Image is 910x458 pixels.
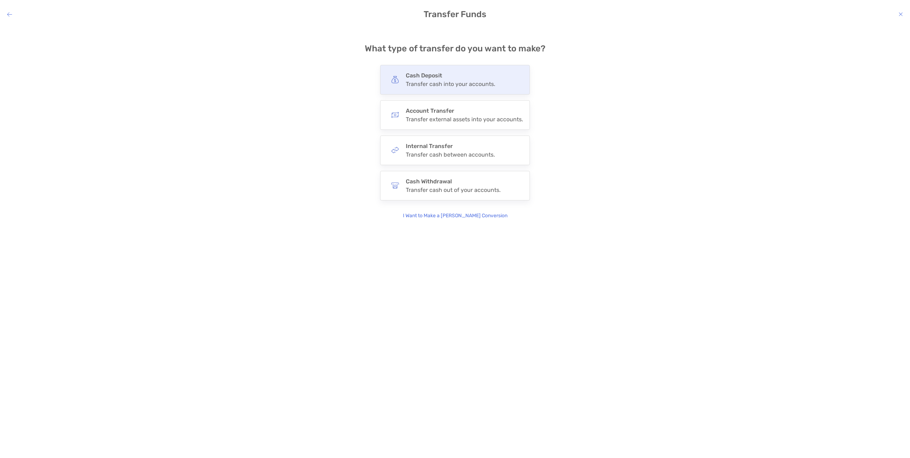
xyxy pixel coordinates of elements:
h4: Internal Transfer [406,143,495,149]
img: button icon [391,146,399,154]
h4: Cash Withdrawal [406,178,501,185]
div: Transfer cash out of your accounts. [406,187,501,193]
img: button icon [391,76,399,83]
img: button icon [391,182,399,189]
h4: Cash Deposit [406,72,495,79]
div: Transfer external assets into your accounts. [406,116,523,123]
p: I Want to Make a [PERSON_NAME] Conversion [403,212,507,220]
div: Transfer cash into your accounts. [406,81,495,87]
img: button icon [391,111,399,119]
h4: Account Transfer [406,107,523,114]
div: Transfer cash between accounts. [406,151,495,158]
h4: What type of transfer do you want to make? [365,44,546,54]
